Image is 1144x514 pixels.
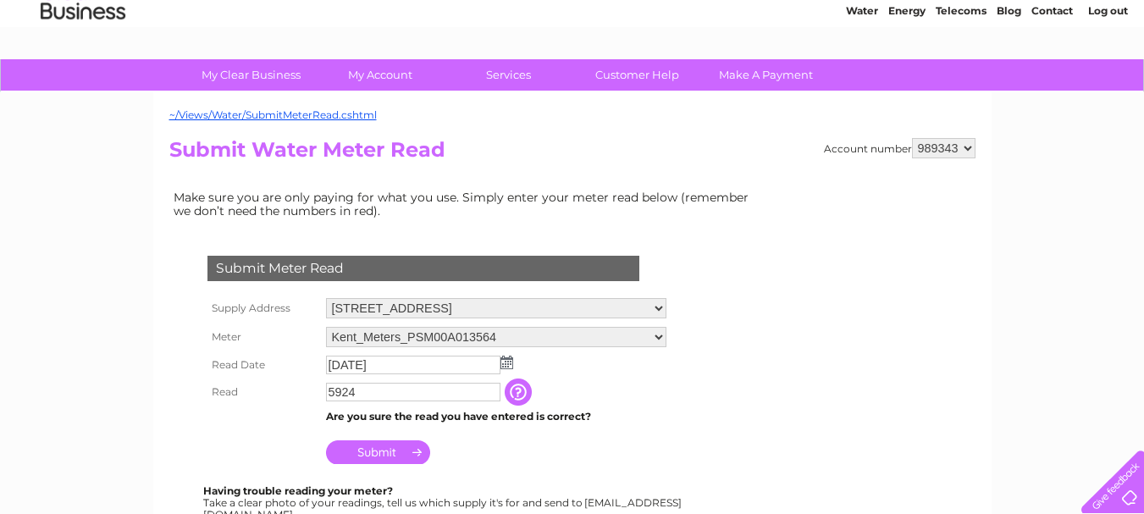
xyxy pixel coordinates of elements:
div: Submit Meter Read [207,256,639,281]
a: Contact [1031,72,1073,85]
a: Energy [888,72,926,85]
a: Log out [1088,72,1128,85]
a: Telecoms [936,72,986,85]
a: ~/Views/Water/SubmitMeterRead.cshtml [169,108,377,121]
img: ... [500,356,513,369]
a: 0333 014 3131 [825,8,942,30]
td: Make sure you are only paying for what you use. Simply enter your meter read below (remember we d... [169,186,762,222]
b: Having trouble reading your meter? [203,484,393,497]
td: Are you sure the read you have entered is correct? [322,406,671,428]
div: Clear Business is a trading name of Verastar Limited (registered in [GEOGRAPHIC_DATA] No. 3667643... [173,9,973,82]
a: My Clear Business [181,59,321,91]
a: Make A Payment [696,59,836,91]
th: Read Date [203,351,322,379]
a: My Account [310,59,450,91]
img: logo.png [40,44,126,96]
a: Services [439,59,578,91]
h2: Submit Water Meter Read [169,138,975,170]
div: Account number [824,138,975,158]
th: Read [203,379,322,406]
a: Customer Help [567,59,707,91]
input: Submit [326,440,430,464]
a: Water [846,72,878,85]
th: Meter [203,323,322,351]
a: Blog [997,72,1021,85]
th: Supply Address [203,294,322,323]
input: Information [505,379,535,406]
